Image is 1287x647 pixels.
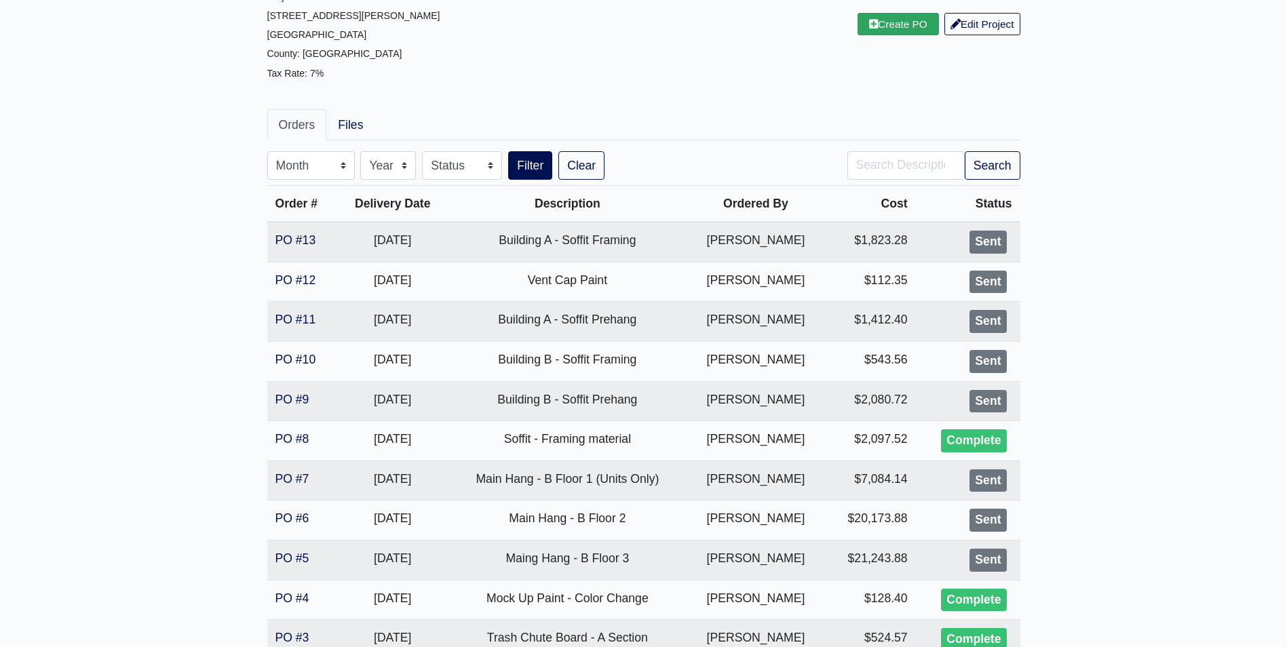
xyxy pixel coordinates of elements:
td: Building A - Soffit Prehang [448,302,687,342]
a: Edit Project [944,13,1020,35]
td: Maing Hang - B Floor 3 [448,540,687,580]
td: $2,080.72 [824,381,915,421]
th: Cost [824,186,915,222]
th: Delivery Date [337,186,448,222]
a: PO #5 [275,551,309,565]
a: Clear [558,151,604,180]
div: Sent [969,469,1006,492]
td: $128.40 [824,580,915,620]
td: [PERSON_NAME] [687,460,824,501]
div: Sent [969,271,1006,294]
a: PO #10 [275,353,316,366]
a: PO #4 [275,591,309,605]
td: $543.56 [824,341,915,381]
a: PO #6 [275,511,309,525]
a: PO #11 [275,313,316,326]
button: Search [965,151,1020,180]
td: [PERSON_NAME] [687,580,824,620]
a: Orders [267,109,327,140]
td: [DATE] [337,460,448,501]
td: [DATE] [337,381,448,421]
td: $112.35 [824,262,915,302]
small: County: [GEOGRAPHIC_DATA] [267,48,402,59]
td: [PERSON_NAME] [687,421,824,461]
td: [DATE] [337,501,448,541]
th: Order # [267,186,338,222]
div: Sent [969,390,1006,413]
td: Building B - Soffit Framing [448,341,687,381]
td: Building A - Soffit Framing [448,222,687,262]
td: $20,173.88 [824,501,915,541]
small: [STREET_ADDRESS][PERSON_NAME] [267,10,440,21]
td: $2,097.52 [824,421,915,461]
th: Status [916,186,1020,222]
td: Building B - Soffit Prehang [448,381,687,421]
td: $21,243.88 [824,540,915,580]
td: [PERSON_NAME] [687,381,824,421]
a: PO #8 [275,432,309,446]
td: [PERSON_NAME] [687,341,824,381]
small: Tax Rate: 7% [267,68,324,79]
a: PO #7 [275,472,309,486]
td: [DATE] [337,421,448,461]
td: Soffit - Framing material [448,421,687,461]
td: [PERSON_NAME] [687,501,824,541]
a: Files [326,109,374,140]
a: PO #12 [275,273,316,287]
td: $7,084.14 [824,460,915,501]
a: PO #13 [275,233,316,247]
button: Filter [508,151,552,180]
td: [DATE] [337,580,448,620]
td: [PERSON_NAME] [687,222,824,262]
td: [PERSON_NAME] [687,540,824,580]
div: Sent [969,509,1006,532]
td: [DATE] [337,302,448,342]
th: Description [448,186,687,222]
small: [GEOGRAPHIC_DATA] [267,29,367,40]
div: Sent [969,350,1006,373]
td: [DATE] [337,540,448,580]
td: [DATE] [337,262,448,302]
div: Sent [969,310,1006,333]
div: Complete [941,589,1006,612]
a: PO #9 [275,393,309,406]
div: Sent [969,549,1006,572]
a: Create PO [858,13,939,35]
a: PO #3 [275,631,309,644]
td: Vent Cap Paint [448,262,687,302]
td: [PERSON_NAME] [687,302,824,342]
div: Sent [969,231,1006,254]
td: [DATE] [337,341,448,381]
td: $1,823.28 [824,222,915,262]
td: $1,412.40 [824,302,915,342]
td: Mock Up Paint - Color Change [448,580,687,620]
div: Complete [941,429,1006,452]
input: Search [847,151,965,180]
td: [PERSON_NAME] [687,262,824,302]
td: [DATE] [337,222,448,262]
th: Ordered By [687,186,824,222]
td: Main Hang - B Floor 1 (Units Only) [448,460,687,501]
td: Main Hang - B Floor 2 [448,501,687,541]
